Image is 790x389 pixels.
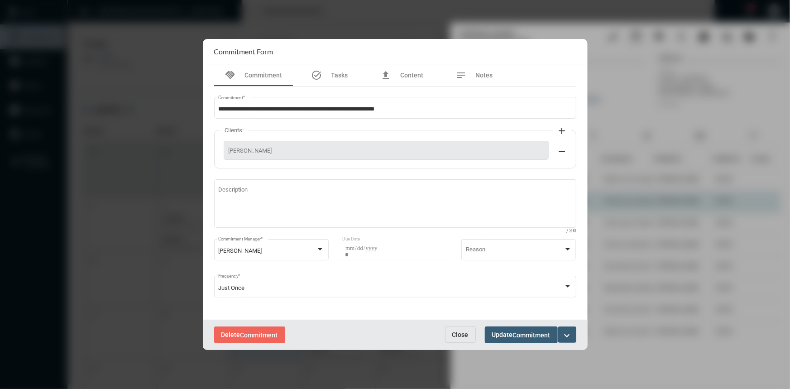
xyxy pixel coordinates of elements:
span: Tasks [331,72,348,79]
mat-icon: expand_more [562,330,573,341]
span: Delete [221,331,278,338]
span: [PERSON_NAME] [229,147,544,154]
span: Commitment [245,72,282,79]
mat-icon: file_upload [380,70,391,81]
button: UpdateCommitment [485,327,558,343]
span: Content [400,72,423,79]
span: Just Once [218,284,244,291]
mat-icon: notes [456,70,467,81]
h2: Commitment Form [214,47,273,56]
mat-icon: task_alt [311,70,322,81]
button: DeleteCommitment [214,327,285,343]
span: Notes [476,72,493,79]
span: Commitment [513,331,551,339]
span: Close [452,331,469,338]
label: Clients: [220,127,249,134]
mat-icon: handshake [225,70,236,81]
mat-icon: add [557,125,568,136]
span: [PERSON_NAME] [218,247,262,254]
mat-icon: remove [557,146,568,157]
span: Commitment [240,331,278,339]
button: Close [445,327,476,343]
mat-hint: / 200 [567,229,576,234]
span: Update [492,331,551,338]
